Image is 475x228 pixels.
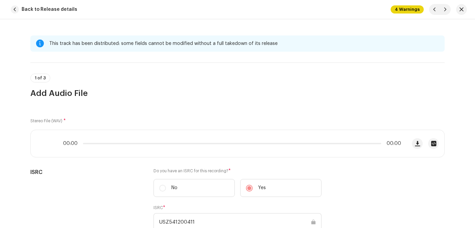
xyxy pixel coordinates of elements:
h5: ISRC [30,168,143,176]
div: This track has been distributed: some fields cannot be modified without a full takedown of its re... [49,40,439,48]
p: No [171,184,177,192]
label: Do you have an ISRC for this recording? [153,168,322,174]
h3: Add Audio File [30,88,445,99]
label: ISRC [153,205,165,210]
p: Yes [258,184,266,192]
span: 00:00 [384,141,401,146]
